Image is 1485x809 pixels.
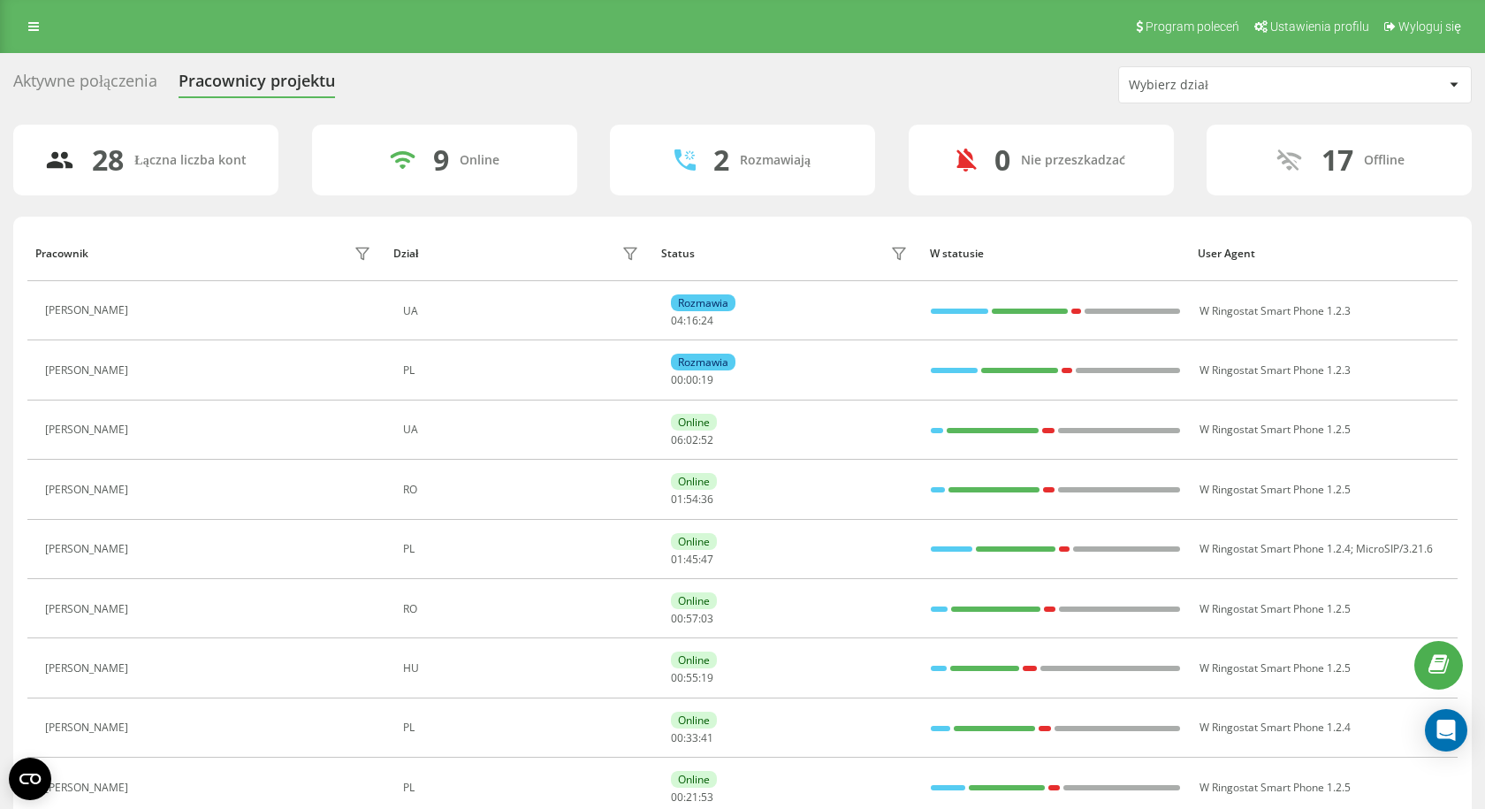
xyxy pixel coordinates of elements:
[1129,78,1340,93] div: Wybierz dział
[701,372,713,387] span: 19
[9,758,51,800] button: Open CMP widget
[671,315,713,327] div: : :
[686,432,698,447] span: 02
[45,603,133,615] div: [PERSON_NAME]
[92,143,124,177] div: 28
[45,662,133,675] div: [PERSON_NAME]
[1199,601,1351,616] span: W Ringostat Smart Phone 1.2.5
[35,248,88,260] div: Pracownik
[671,712,717,729] div: Online
[1199,660,1351,675] span: W Ringostat Smart Phone 1.2.5
[701,313,713,328] span: 24
[671,354,735,370] div: Rozmawia
[1199,363,1351,378] span: W Ringostat Smart Phone 1.2.3
[1270,19,1369,34] span: Ustawienia profilu
[460,153,499,168] div: Online
[403,305,643,317] div: UA
[403,424,643,436] div: UA
[1198,248,1450,260] div: User Agent
[403,662,643,675] div: HU
[930,248,1182,260] div: W statusie
[701,670,713,685] span: 19
[701,730,713,745] span: 41
[661,248,695,260] div: Status
[671,611,683,626] span: 00
[671,414,717,431] div: Online
[686,492,698,507] span: 54
[671,672,713,684] div: : :
[433,143,449,177] div: 9
[403,364,643,377] div: PL
[1398,19,1461,34] span: Wyloguj się
[1364,153,1405,168] div: Offline
[671,493,713,506] div: : :
[1199,422,1351,437] span: W Ringostat Smart Phone 1.2.5
[1199,780,1351,795] span: W Ringostat Smart Phone 1.2.5
[1199,482,1351,497] span: W Ringostat Smart Phone 1.2.5
[701,552,713,567] span: 47
[701,432,713,447] span: 52
[1356,541,1433,556] span: MicroSIP/3.21.6
[13,72,157,99] div: Aktywne połączenia
[671,473,717,490] div: Online
[994,143,1010,177] div: 0
[45,721,133,734] div: [PERSON_NAME]
[740,153,811,168] div: Rozmawiają
[45,782,133,794] div: [PERSON_NAME]
[403,603,643,615] div: RO
[671,372,683,387] span: 00
[701,611,713,626] span: 03
[671,552,683,567] span: 01
[671,492,683,507] span: 01
[671,790,683,805] span: 00
[671,533,717,550] div: Online
[403,484,643,496] div: RO
[1199,541,1351,556] span: W Ringostat Smart Phone 1.2.4
[403,721,643,734] div: PL
[686,790,698,805] span: 21
[671,771,717,788] div: Online
[686,372,698,387] span: 00
[671,434,713,446] div: : :
[1425,709,1467,752] div: Open Intercom Messenger
[671,313,683,328] span: 04
[686,670,698,685] span: 55
[403,543,643,555] div: PL
[1199,720,1351,735] span: W Ringostat Smart Phone 1.2.4
[134,153,246,168] div: Łączna liczba kont
[686,611,698,626] span: 57
[686,730,698,745] span: 33
[671,553,713,566] div: : :
[1146,19,1239,34] span: Program poleceń
[1321,143,1353,177] div: 17
[179,72,335,99] div: Pracownicy projektu
[686,313,698,328] span: 16
[1021,153,1125,168] div: Nie przeszkadzać
[671,294,735,311] div: Rozmawia
[393,248,418,260] div: Dział
[671,732,713,744] div: : :
[713,143,729,177] div: 2
[671,791,713,804] div: : :
[701,492,713,507] span: 36
[671,592,717,609] div: Online
[45,543,133,555] div: [PERSON_NAME]
[671,432,683,447] span: 06
[671,670,683,685] span: 00
[671,652,717,668] div: Online
[45,424,133,436] div: [PERSON_NAME]
[45,364,133,377] div: [PERSON_NAME]
[701,790,713,805] span: 53
[686,552,698,567] span: 45
[45,484,133,496] div: [PERSON_NAME]
[45,304,133,317] div: [PERSON_NAME]
[1199,303,1351,318] span: W Ringostat Smart Phone 1.2.3
[671,613,713,625] div: : :
[403,782,643,794] div: PL
[671,374,713,386] div: : :
[671,730,683,745] span: 00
